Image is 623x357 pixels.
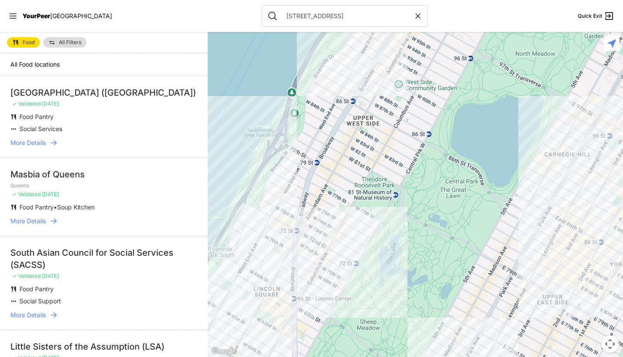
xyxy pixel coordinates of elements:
[10,168,197,180] div: Masbia of Queens
[281,12,414,20] input: Search
[54,203,57,211] span: •
[12,100,41,107] span: ✓ Validated
[22,13,112,19] a: YourPeer[GEOGRAPHIC_DATA]
[12,191,41,197] span: ✓ Validated
[22,12,50,19] span: YourPeer
[210,346,238,357] a: Open this area in Google Maps (opens a new window)
[578,11,614,21] a: Quick Exit
[57,203,95,211] span: Soup Kitchen
[22,40,35,45] span: Food
[59,40,81,45] span: All Filters
[10,311,197,319] a: More Details
[19,285,54,293] span: Food Pantry
[10,217,197,225] a: More Details
[578,13,602,19] span: Quick Exit
[7,37,40,48] a: Food
[42,273,59,279] span: [DATE]
[43,37,87,48] a: All Filters
[10,138,46,147] span: More Details
[210,346,238,357] img: Google
[10,247,197,271] div: South Asian Council for Social Services (SACSS)
[10,61,60,68] span: All Food locations
[19,113,54,120] span: Food Pantry
[19,125,62,132] span: Social Services
[10,182,197,189] p: Queens
[19,297,61,305] span: Social Support
[12,273,41,279] span: ✓ Validated
[10,138,197,147] a: More Details
[10,311,46,319] span: More Details
[42,191,59,197] span: [DATE]
[10,87,197,99] div: [GEOGRAPHIC_DATA] ([GEOGRAPHIC_DATA])
[50,12,112,19] span: [GEOGRAPHIC_DATA]
[10,217,46,225] span: More Details
[42,100,59,107] span: [DATE]
[10,341,197,353] div: Little Sisters of the Assumption (LSA)
[19,203,54,211] span: Food Pantry
[601,335,619,353] button: Map camera controls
